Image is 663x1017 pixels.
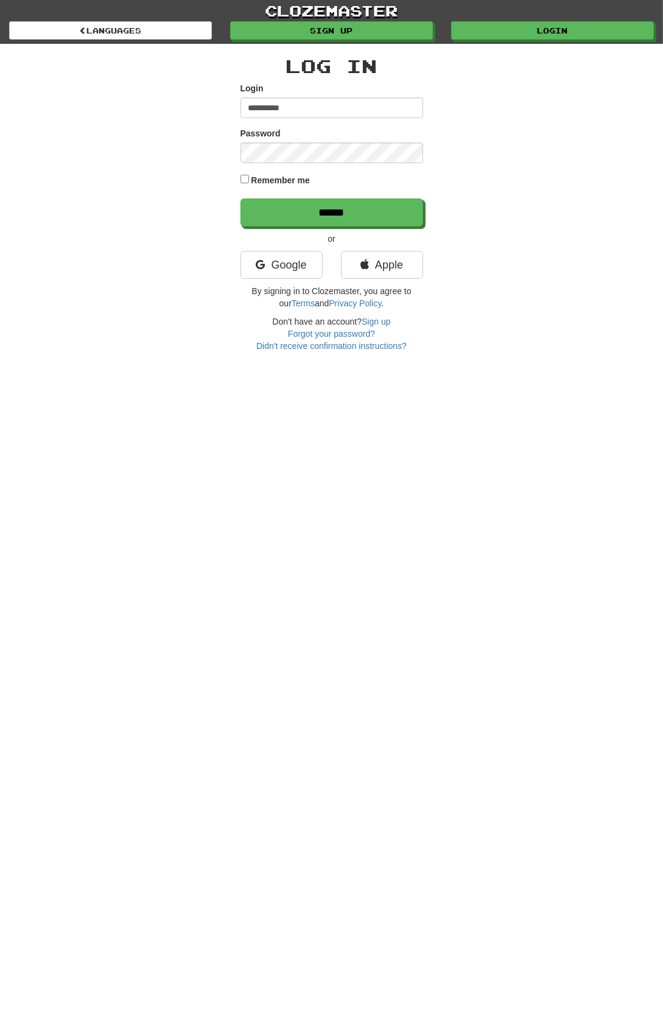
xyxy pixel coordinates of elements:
a: Privacy Policy [329,298,381,308]
a: Didn't receive confirmation instructions? [256,341,407,351]
label: Password [240,127,281,139]
p: By signing in to Clozemaster, you agree to our and . [240,285,423,309]
h2: Log In [240,56,423,76]
a: Forgot your password? [288,329,375,339]
a: Google [240,251,323,279]
p: or [240,233,423,245]
a: Sign up [362,317,390,326]
a: Login [451,21,654,40]
div: Don't have an account? [240,315,423,352]
a: Apple [341,251,423,279]
a: Languages [9,21,212,40]
a: Sign up [230,21,433,40]
label: Login [240,82,264,94]
a: Terms [292,298,315,308]
label: Remember me [251,174,310,186]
